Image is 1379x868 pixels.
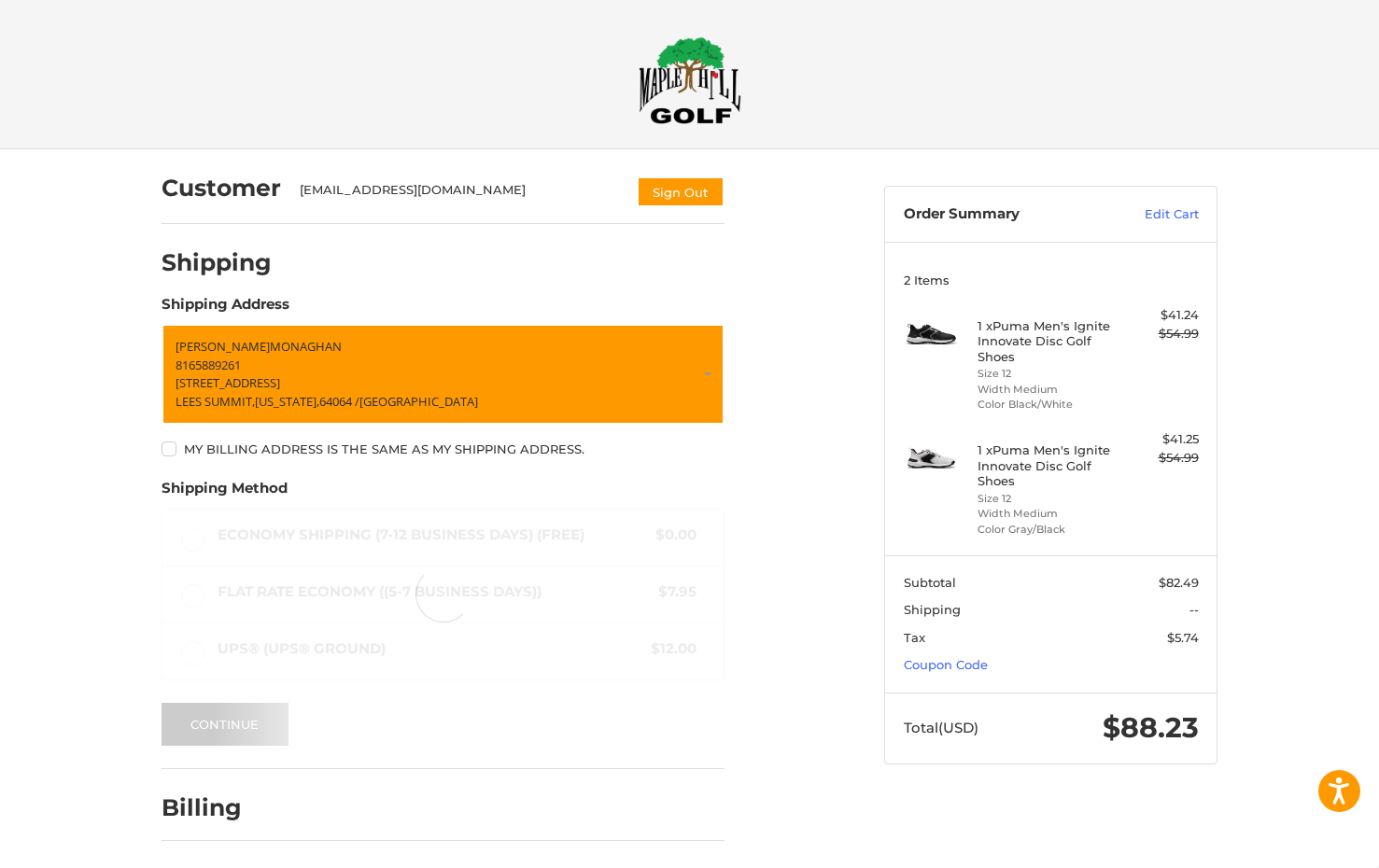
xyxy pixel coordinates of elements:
span: -- [1189,602,1199,617]
div: $41.24 [1125,306,1199,325]
h2: Customer [162,174,281,203]
span: Shipping [904,602,961,617]
a: Edit Cart [1105,205,1199,224]
label: My billing address is the same as my shipping address. [162,441,725,456]
span: $88.23 [1103,710,1199,745]
legend: Shipping Method [162,478,288,508]
li: Size 12 [978,491,1120,507]
a: Coupon Code [904,657,988,672]
span: Tax [904,630,925,645]
button: Continue [162,703,288,746]
a: Enter or select a different address [162,324,725,425]
span: [STREET_ADDRESS] [176,374,280,391]
div: $41.25 [1125,430,1199,449]
span: $5.74 [1167,630,1199,645]
img: Maple Hill Golf [639,36,741,124]
li: Color Gray/Black [978,522,1120,538]
button: Sign Out [637,176,725,207]
li: Width Medium [978,382,1120,398]
div: $54.99 [1125,449,1199,468]
span: [GEOGRAPHIC_DATA] [359,393,478,410]
div: [EMAIL_ADDRESS][DOMAIN_NAME] [300,181,619,207]
h2: Billing [162,793,271,822]
h2: Shipping [162,248,272,277]
span: Total (USD) [904,719,978,736]
li: Size 12 [978,366,1120,382]
span: Subtotal [904,575,956,590]
span: MONAGHAN [270,338,342,355]
h3: Order Summary [904,205,1105,224]
span: 8165889261 [176,357,241,373]
span: [PERSON_NAME] [176,338,270,355]
span: $82.49 [1159,575,1199,590]
span: [US_STATE], [255,393,319,410]
h3: 2 Items [904,273,1199,287]
li: Color Black/White [978,397,1120,413]
li: Width Medium [978,506,1120,522]
span: LEES SUMMIT, [176,393,255,410]
h4: 1 x Puma Men's Ignite Innovate Disc Golf Shoes [978,442,1120,488]
h4: 1 x Puma Men's Ignite Innovate Disc Golf Shoes [978,318,1120,364]
div: $54.99 [1125,325,1199,343]
legend: Shipping Address [162,294,289,324]
span: 64064 / [319,393,359,410]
